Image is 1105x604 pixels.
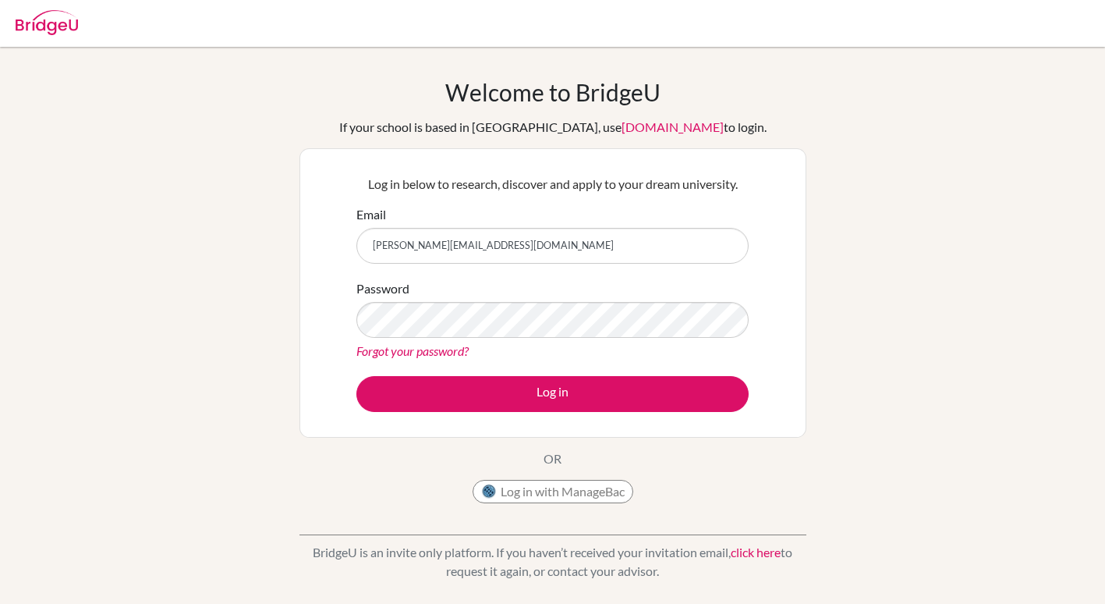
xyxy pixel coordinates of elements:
label: Email [356,205,386,224]
button: Log in with ManageBac [473,480,633,503]
button: Log in [356,376,749,412]
p: OR [544,449,561,468]
h1: Welcome to BridgeU [445,78,661,106]
img: Bridge-U [16,10,78,35]
a: click here [731,545,781,560]
a: Forgot your password? [356,343,469,358]
p: Log in below to research, discover and apply to your dream university. [356,175,749,194]
label: Password [356,279,409,298]
p: BridgeU is an invite only platform. If you haven’t received your invitation email, to request it ... [299,543,806,581]
div: If your school is based in [GEOGRAPHIC_DATA], use to login. [339,118,767,137]
a: [DOMAIN_NAME] [622,119,724,134]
